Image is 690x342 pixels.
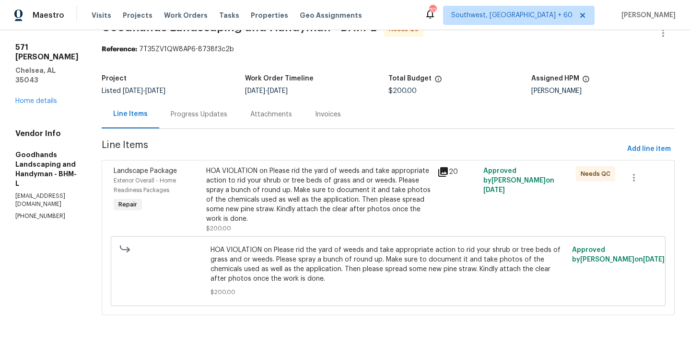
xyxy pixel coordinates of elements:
[114,168,177,174] span: Landscape Package
[245,88,265,94] span: [DATE]
[429,6,436,15] div: 702
[388,75,432,82] h5: Total Budget
[219,12,239,19] span: Tasks
[251,11,288,20] span: Properties
[102,140,623,158] span: Line Items
[451,11,573,20] span: Southwest, [GEOGRAPHIC_DATA] + 60
[627,143,671,155] span: Add line item
[245,88,288,94] span: -
[211,245,566,284] span: HOA VIOLATION on Please rid the yard of weeds and take appropriate action to rid your shrub or tr...
[581,169,614,179] span: Needs QC
[300,11,362,20] span: Geo Assignments
[531,88,675,94] div: [PERSON_NAME]
[315,110,341,119] div: Invoices
[102,46,137,53] b: Reference:
[15,212,79,220] p: [PHONE_NUMBER]
[113,109,148,119] div: Line Items
[211,287,566,297] span: $200.00
[114,178,176,193] span: Exterior Overall - Home Readiness Packages
[572,247,665,263] span: Approved by [PERSON_NAME] on
[123,88,143,94] span: [DATE]
[623,140,675,158] button: Add line item
[245,75,314,82] h5: Work Order Timeline
[434,75,442,88] span: The total cost of line items that have been proposed by Opendoor. This sum includes line items th...
[115,200,141,209] span: Repair
[102,22,376,33] span: Goodhands Landscaping and Handyman - BHM-L
[250,110,292,119] div: Attachments
[102,75,127,82] h5: Project
[33,11,64,20] span: Maestro
[15,98,57,104] a: Home details
[582,75,590,88] span: The hpm assigned to this work order.
[15,66,79,85] h5: Chelsea, AL 35043
[268,88,288,94] span: [DATE]
[483,168,554,194] span: Approved by [PERSON_NAME] on
[206,226,231,231] span: $200.00
[643,256,665,263] span: [DATE]
[145,88,165,94] span: [DATE]
[164,11,208,20] span: Work Orders
[437,166,478,178] div: 20
[123,88,165,94] span: -
[15,150,79,188] h5: Goodhands Landscaping and Handyman - BHM-L
[102,88,165,94] span: Listed
[618,11,676,20] span: [PERSON_NAME]
[15,43,79,62] h2: 571 [PERSON_NAME]
[483,187,505,194] span: [DATE]
[531,75,579,82] h5: Assigned HPM
[206,166,432,224] div: HOA VIOLATION on Please rid the yard of weeds and take appropriate action to rid your shrub or tr...
[15,129,79,138] h4: Vendor Info
[102,45,675,54] div: 7T35ZV1QW8AP6-8738f3c2b
[123,11,152,20] span: Projects
[388,88,417,94] span: $200.00
[171,110,227,119] div: Progress Updates
[92,11,111,20] span: Visits
[15,192,79,208] p: [EMAIL_ADDRESS][DOMAIN_NAME]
